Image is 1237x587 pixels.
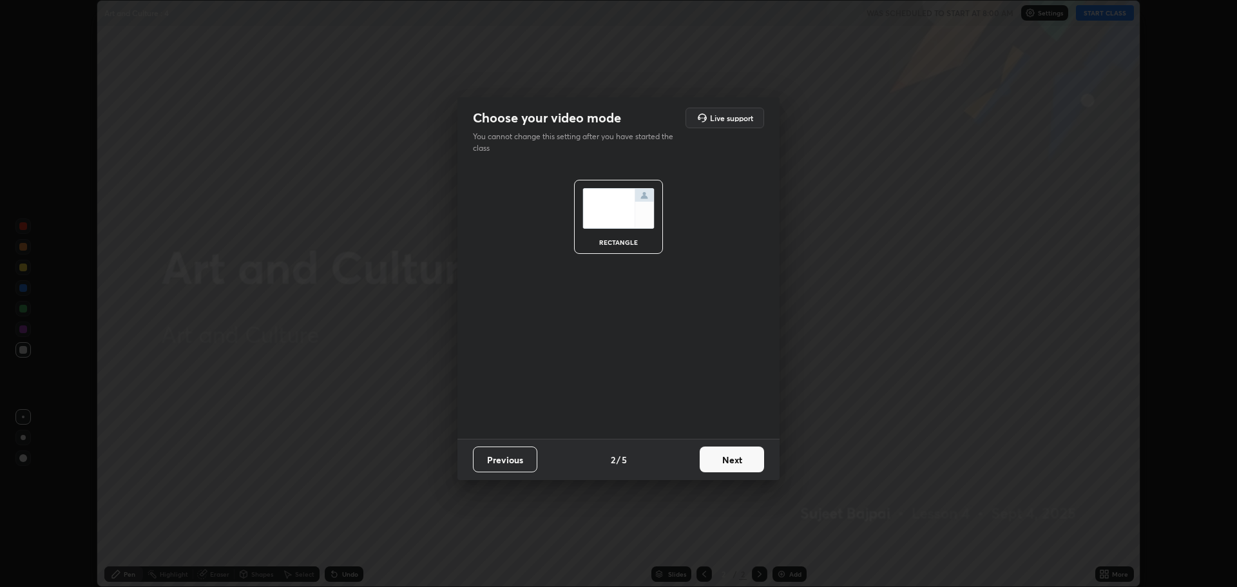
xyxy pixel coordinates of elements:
h4: / [617,453,620,467]
p: You cannot change this setting after you have started the class [473,131,682,154]
h4: 5 [622,453,627,467]
img: normalScreenIcon.ae25ed63.svg [582,188,655,229]
button: Previous [473,447,537,472]
div: rectangle [593,239,644,245]
h4: 2 [611,453,615,467]
h5: Live support [710,114,753,122]
button: Next [700,447,764,472]
h2: Choose your video mode [473,110,621,126]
